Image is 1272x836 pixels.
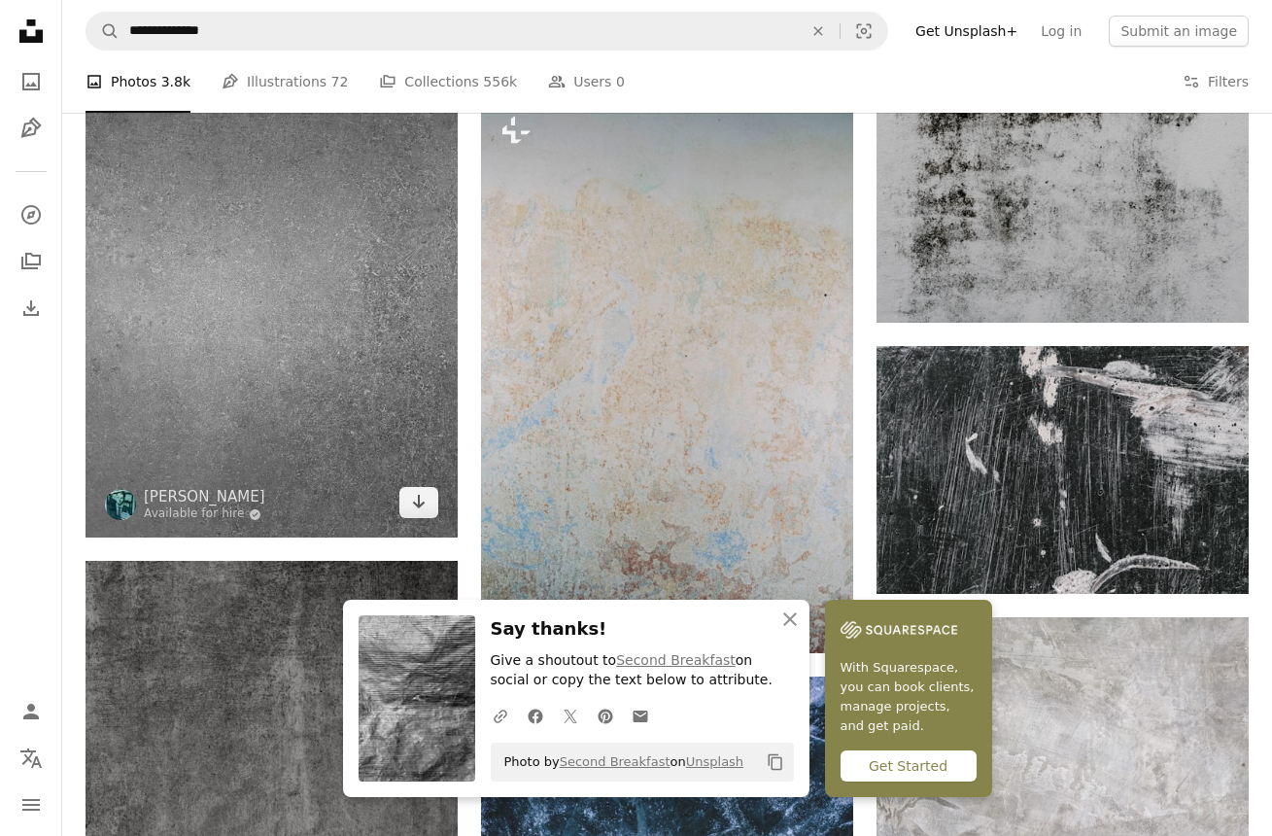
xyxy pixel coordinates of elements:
button: Submit an image [1109,16,1249,47]
h3: Say thanks! [491,615,794,644]
img: Go to Yan Ots's profile [105,489,136,520]
a: a white wall with blue and brown paint on it [481,365,853,382]
span: 72 [331,71,349,92]
a: a black and white photo of a concrete wall [86,280,458,297]
a: Collections 556k [379,51,517,113]
a: [PERSON_NAME] [144,487,265,506]
a: Collections [12,242,51,281]
a: Log in [1029,16,1093,47]
div: Get Started [841,750,977,782]
a: Second Breakfast [616,652,736,668]
button: Clear [797,13,840,50]
a: Users 0 [548,51,625,113]
a: Illustrations [12,109,51,148]
button: Menu [12,785,51,824]
form: Find visuals sitewide [86,12,888,51]
span: Photo by on [495,747,744,778]
img: a black and white photo of a concrete wall [86,41,458,538]
a: Share on Facebook [518,696,553,735]
a: With Squarespace, you can book clients, manage projects, and get paid.Get Started [825,600,992,797]
a: Share on Pinterest [588,696,623,735]
p: Give a shoutout to on social or copy the text below to attribute. [491,651,794,690]
img: file-1747939142011-51e5cc87e3c9 [841,615,957,644]
a: Share over email [623,696,658,735]
a: Log in / Sign up [12,692,51,731]
a: Illustrations 72 [222,51,348,113]
span: 0 [616,71,625,92]
a: a black and white photo of a person with an umbrella [877,461,1249,478]
a: Home — Unsplash [12,12,51,54]
a: Get Unsplash+ [904,16,1029,47]
a: Second Breakfast [560,754,670,769]
a: Photos [12,62,51,101]
a: Explore [12,195,51,234]
span: With Squarespace, you can book clients, manage projects, and get paid. [841,658,977,736]
span: 556k [483,71,517,92]
a: Unsplash [686,754,743,769]
img: a white wall with blue and brown paint on it [481,95,853,654]
button: Visual search [841,13,887,50]
a: Share on Twitter [553,696,588,735]
button: Copy to clipboard [759,746,792,779]
a: Download History [12,289,51,328]
img: a black and white photo of a person with an umbrella [877,346,1249,594]
button: Filters [1183,51,1249,113]
a: Available for hire [144,506,265,522]
a: gray and white abstract painting [86,800,458,818]
a: Download [399,487,438,518]
button: Language [12,739,51,778]
button: Search Unsplash [86,13,120,50]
